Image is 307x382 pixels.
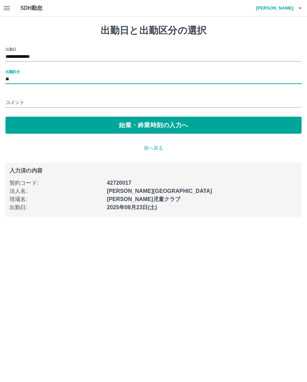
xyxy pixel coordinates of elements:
button: 始業・終業時刻の入力へ [5,117,302,134]
b: 2025年08月23日(土) [107,204,157,210]
b: [PERSON_NAME][GEOGRAPHIC_DATA] [107,188,212,194]
p: 契約コード : [10,179,103,187]
h1: 出勤日と出勤区分の選択 [5,25,302,36]
b: 42720017 [107,180,131,186]
p: 出勤日 : [10,203,103,212]
p: 入力済の内容 [10,168,297,173]
p: 現場名 : [10,195,103,203]
p: 法人名 : [10,187,103,195]
b: [PERSON_NAME]児童クラブ [107,196,181,202]
p: 前へ戻る [5,145,302,152]
label: 出勤日 [5,47,16,52]
label: 出勤区分 [5,69,20,74]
